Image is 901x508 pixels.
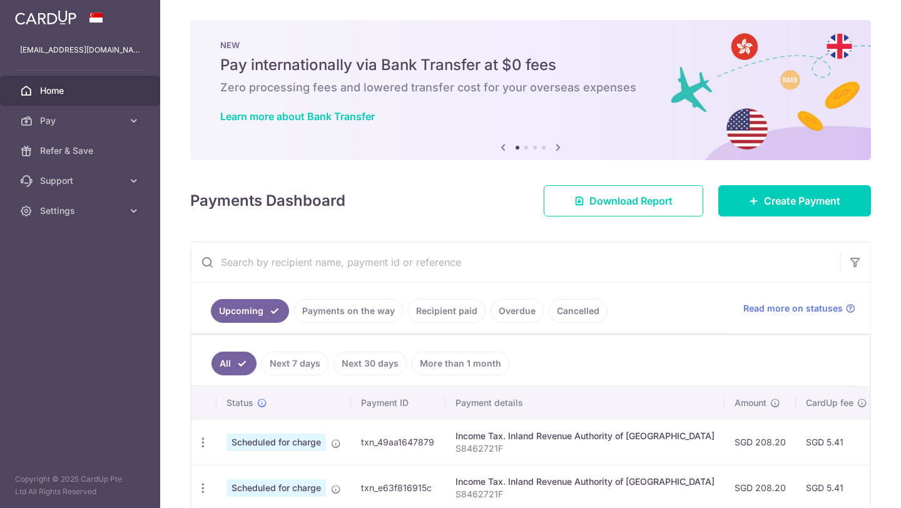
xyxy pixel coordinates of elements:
[227,434,326,451] span: Scheduled for charge
[743,302,843,315] span: Read more on statuses
[743,302,855,315] a: Read more on statuses
[227,397,253,409] span: Status
[735,397,766,409] span: Amount
[351,387,445,419] th: Payment ID
[456,442,715,455] p: S8462721F
[220,55,841,75] h5: Pay internationally via Bank Transfer at $0 fees
[549,299,608,323] a: Cancelled
[220,110,375,123] a: Learn more about Bank Transfer
[408,299,486,323] a: Recipient paid
[40,205,123,217] span: Settings
[15,10,76,25] img: CardUp
[796,419,877,465] td: SGD 5.41
[456,488,715,500] p: S8462721F
[40,175,123,187] span: Support
[20,44,140,56] p: [EMAIL_ADDRESS][DOMAIN_NAME]
[456,430,715,442] div: Income Tax. Inland Revenue Authority of [GEOGRAPHIC_DATA]
[725,419,796,465] td: SGD 208.20
[191,242,840,282] input: Search by recipient name, payment id or reference
[190,190,345,212] h4: Payments Dashboard
[718,185,871,216] a: Create Payment
[220,80,841,95] h6: Zero processing fees and lowered transfer cost for your overseas expenses
[40,114,123,127] span: Pay
[333,352,407,375] a: Next 30 days
[211,299,289,323] a: Upcoming
[40,84,123,97] span: Home
[806,397,853,409] span: CardUp fee
[294,299,403,323] a: Payments on the way
[445,387,725,419] th: Payment details
[351,419,445,465] td: txn_49aa1647879
[491,299,544,323] a: Overdue
[190,20,871,160] img: Bank transfer banner
[544,185,703,216] a: Download Report
[211,352,257,375] a: All
[262,352,328,375] a: Next 7 days
[220,40,841,50] p: NEW
[412,352,509,375] a: More than 1 month
[764,193,840,208] span: Create Payment
[589,193,673,208] span: Download Report
[40,145,123,157] span: Refer & Save
[456,475,715,488] div: Income Tax. Inland Revenue Authority of [GEOGRAPHIC_DATA]
[227,479,326,497] span: Scheduled for charge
